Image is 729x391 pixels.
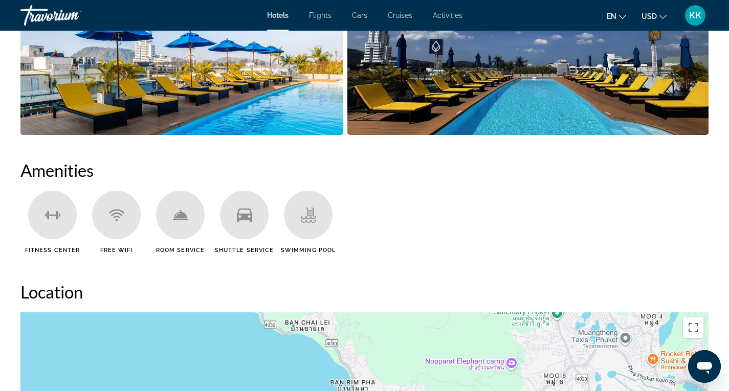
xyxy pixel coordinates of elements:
a: Cars [352,11,367,19]
button: Change currency [642,9,667,24]
a: Travorium [20,2,123,29]
span: Room Service [156,247,205,254]
span: Free WiFi [100,247,133,254]
button: Open full-screen image slider [20,8,343,135]
iframe: Кнопка запуска окна обмена сообщениями [688,350,721,383]
a: Activities [433,11,462,19]
span: KK [689,10,701,20]
a: Flights [309,11,332,19]
a: Cruises [388,11,412,19]
span: Shuttle Service [215,247,274,254]
span: USD [642,12,657,20]
span: Fitness Center [25,247,80,254]
button: Включить полноэкранный режим [683,317,703,338]
button: User Menu [682,5,709,26]
span: en [607,12,616,20]
span: Swimming Pool [281,247,336,254]
h2: Location [20,282,709,302]
button: Change language [607,9,626,24]
h2: Amenities [20,160,709,180]
button: Open full-screen image slider [347,8,709,135]
a: Hotels [267,11,289,19]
